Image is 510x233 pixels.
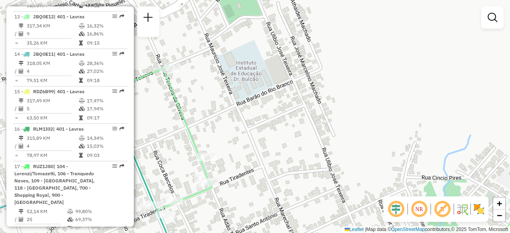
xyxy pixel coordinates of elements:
span: 15 - [14,88,84,94]
i: Distância Total [19,136,24,141]
span: 17 - [14,163,95,205]
td: 07:32 [75,225,108,233]
a: Nova sessão e pesquisa [140,10,156,27]
i: Total de Atividades [19,69,24,74]
em: Opções [112,164,117,168]
td: 27,02% [86,67,124,75]
span: | 401 - Lavras [54,51,84,57]
span: RDZ6B99 [33,88,54,94]
i: Total de Atividades [19,217,24,222]
span: | [365,227,366,232]
td: 52,14 KM [26,208,67,215]
span: 14 - [14,51,84,57]
em: Opções [112,126,117,131]
td: / [14,30,18,38]
td: 16,86% [86,30,124,38]
i: Tempo total em rota [79,116,83,120]
span: JBQ0E11 [33,51,54,57]
span: RUZ1J80 [33,163,53,169]
i: Distância Total [19,61,24,66]
td: 9 [26,30,78,38]
i: Total de Atividades [19,31,24,36]
em: Opções [112,51,117,56]
td: 69,37% [75,215,108,223]
td: 317,34 KM [26,22,78,30]
td: 09:17 [86,114,124,122]
td: 78,97 KM [26,151,78,159]
td: FAD [108,225,126,233]
em: Rota exportada [120,126,124,131]
i: Tempo total em rota [79,153,83,158]
td: 317,49 KM [26,97,78,105]
i: Tempo total em rota [79,78,83,83]
i: Tempo total em rota [67,226,71,231]
td: 2,09 KM [26,225,67,233]
td: 4 [26,142,78,150]
td: 09:15 [86,39,124,47]
span: | 401 - Lavras [54,14,84,20]
i: Distância Total [19,23,24,28]
em: Rota exportada [120,89,124,94]
i: % de utilização do peso [79,61,85,66]
i: Distância Total [19,98,24,103]
i: % de utilização da cubagem [79,69,85,74]
span: − [497,210,502,220]
td: 63,50 KM [26,114,78,122]
i: % de utilização da cubagem [79,144,85,149]
div: Map data © contributors,© 2025 TomTom, Microsoft [343,226,510,233]
td: 14,34% [86,134,124,142]
span: Exibir rótulo [433,200,452,219]
td: 09:18 [86,76,124,84]
td: 35,26 KM [26,39,78,47]
td: = [14,114,18,122]
td: / [14,105,18,113]
span: | 104 - Lorenzi/Tomazetti, 106 - Tranquedo Neves, 109 - [GEOGRAPHIC_DATA], 118 - [GEOGRAPHIC_DATA... [14,163,95,205]
td: 17,94% [86,105,124,113]
td: / [14,142,18,150]
i: Tempo total em rota [79,41,83,45]
img: Exibir/Ocultar setores [473,203,485,215]
i: % de utilização da cubagem [67,217,73,222]
span: + [497,198,502,208]
td: 4 [26,67,78,75]
td: 25 [26,215,67,223]
i: % de utilização do peso [67,209,73,214]
span: | 401 - Lavras [54,88,84,94]
em: Rota exportada [120,51,124,56]
td: 09:03 [86,151,124,159]
em: Opções [112,14,117,19]
span: Ocultar NR [410,200,429,219]
i: % de utilização do peso [79,98,85,103]
td: = [14,76,18,84]
td: = [14,225,18,233]
td: 28,36% [86,59,124,67]
td: 5 [26,105,78,113]
span: 13 - [14,14,84,20]
i: Distância Total [19,209,24,214]
i: Total de Atividades [19,144,24,149]
i: % de utilização do peso [79,136,85,141]
td: = [14,151,18,159]
td: 99,80% [75,208,108,215]
img: Fluxo de ruas [456,203,469,215]
td: 15,03% [86,142,124,150]
td: 17,47% [86,97,124,105]
td: 318,05 KM [26,59,78,67]
em: Opções [112,89,117,94]
a: Exibir filtros [484,10,500,25]
td: 16,32% [86,22,124,30]
span: Ocultar deslocamento [386,200,406,219]
span: RLM1I02 [33,126,53,132]
span: JBQ0E12 [33,14,54,20]
td: 315,89 KM [26,134,78,142]
span: 16 - [14,126,84,132]
td: / [14,67,18,75]
td: 79,51 KM [26,76,78,84]
span: | 401 - Lavras [53,126,84,132]
i: % de utilização da cubagem [79,106,85,111]
a: Zoom in [493,198,505,210]
td: = [14,39,18,47]
em: Rota exportada [120,164,124,168]
a: Leaflet [345,227,364,232]
em: Rota exportada [120,14,124,19]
